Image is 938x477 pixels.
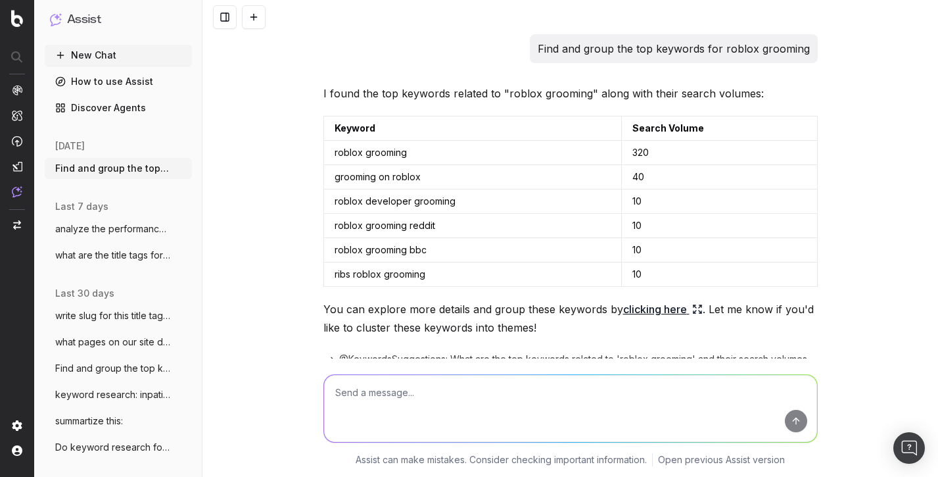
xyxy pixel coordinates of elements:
button: what are the title tags for pages dealin [45,245,192,266]
td: ribs roblox grooming [323,263,622,287]
p: Assist can make mistakes. Consider checking important information. [356,453,647,466]
button: Do keyword research for a lawsuit invest [45,437,192,458]
span: [DATE] [55,139,85,153]
p: I found the top keywords related to "roblox grooming" along with their search volumes: [323,84,818,103]
button: write slug for this title tag: Starwood [45,305,192,326]
img: Assist [50,13,62,26]
td: Keyword [323,116,622,141]
button: Find and group the top keywords for [PERSON_NAME] [45,158,192,179]
td: roblox grooming [323,141,622,165]
span: write slug for this title tag: Starwood [55,309,171,322]
span: keyword research: inpatient rehab [55,388,171,401]
img: Switch project [13,220,21,230]
span: what are the title tags for pages dealin [55,249,171,262]
span: summartize this: [55,414,123,428]
td: 10 [622,263,817,287]
span: @KeywordsSuggestions: What are the top keywords related to 'roblox grooming' and their search vol... [339,353,818,366]
span: last 30 days [55,287,114,300]
span: Do keyword research for a lawsuit invest [55,441,171,454]
td: roblox grooming bbc [323,238,622,263]
td: 10 [622,214,817,238]
p: You can explore more details and group these keywords by . Let me know if you'd like to cluster t... [323,300,818,337]
img: Intelligence [12,110,22,121]
img: Assist [12,186,22,197]
td: roblox developer grooming [323,189,622,214]
img: Analytics [12,85,22,95]
td: 320 [622,141,817,165]
a: clicking here [623,300,703,318]
a: Open previous Assist version [658,453,785,466]
td: 40 [622,165,817,189]
p: Find and group the top keywords for roblox grooming [538,39,810,58]
a: How to use Assist [45,71,192,92]
img: Studio [12,161,22,172]
button: what pages on our site deal with shift d [45,332,192,353]
h1: Assist [67,11,101,29]
button: @KeywordsSuggestions: What are the top keywords related to 'roblox grooming' and their search vol... [323,353,818,366]
button: keyword research: inpatient rehab [45,384,192,405]
span: Find and group the top keywords for sta [55,362,171,375]
button: Find and group the top keywords for sta [45,358,192,379]
span: what pages on our site deal with shift d [55,336,171,349]
span: analyze the performance of our page on s [55,222,171,236]
img: Setting [12,420,22,431]
td: Search Volume [622,116,817,141]
button: Assist [50,11,187,29]
td: 10 [622,189,817,214]
td: 10 [622,238,817,263]
img: Botify logo [11,10,23,27]
td: roblox grooming reddit [323,214,622,238]
span: Find and group the top keywords for [PERSON_NAME] [55,162,171,175]
button: analyze the performance of our page on s [45,218,192,239]
img: Activation [12,136,22,147]
img: My account [12,445,22,456]
td: grooming on roblox [323,165,622,189]
span: last 7 days [55,200,108,213]
div: Open Intercom Messenger [893,432,925,464]
button: summartize this: [45,411,192,432]
button: New Chat [45,45,192,66]
a: Discover Agents [45,97,192,118]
